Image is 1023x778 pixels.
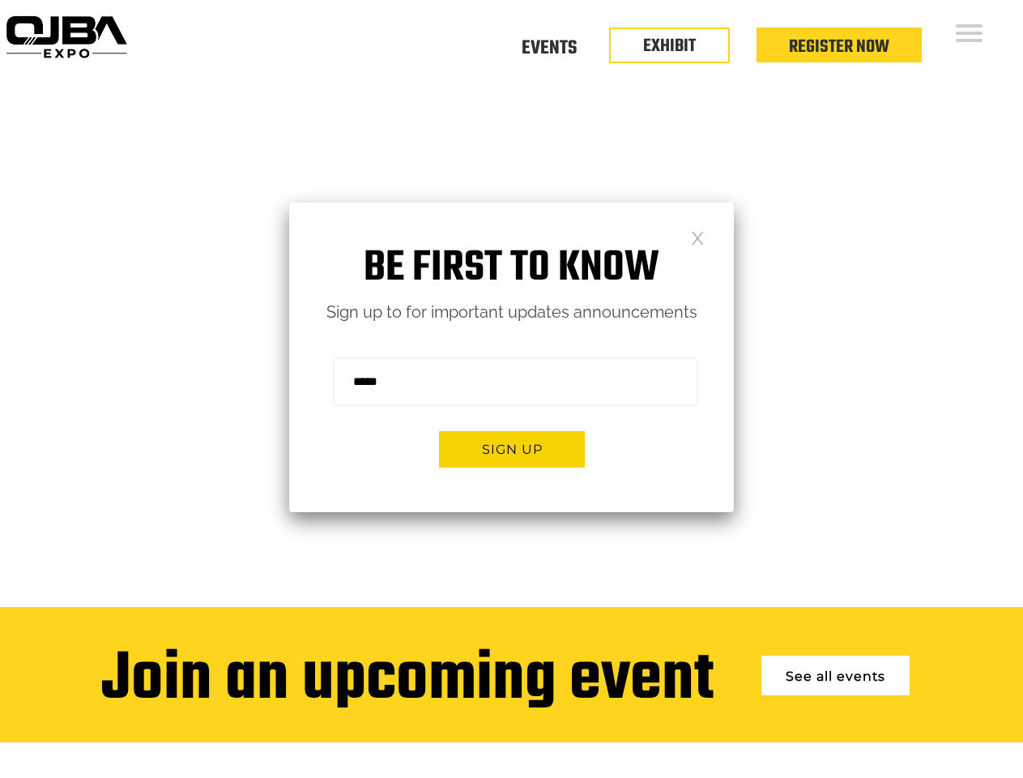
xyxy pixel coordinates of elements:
a: Close [691,230,705,244]
h1: Be first to know [289,243,734,294]
a: EXHIBIT [643,32,696,60]
a: See all events [761,656,910,695]
div: Join an upcoming event [101,643,714,718]
a: Register Now [789,33,889,61]
p: Sign up to for important updates announcements [289,298,734,327]
button: Sign up [439,431,585,468]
